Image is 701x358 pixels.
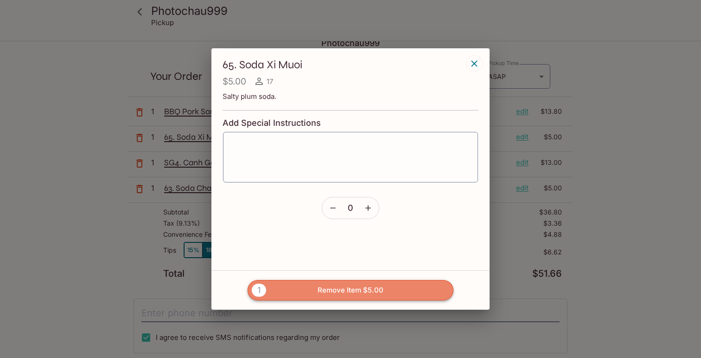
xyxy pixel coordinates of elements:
[252,284,266,297] span: 1
[223,92,478,101] p: Salty plum soda.
[248,280,453,300] button: 1Remove Item $5.00
[223,76,246,87] h4: $5.00
[223,58,464,72] h3: 65. Soda Xi Muoi
[348,203,353,213] span: 0
[223,118,478,128] h4: Add Special Instructions
[267,77,273,86] span: 17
